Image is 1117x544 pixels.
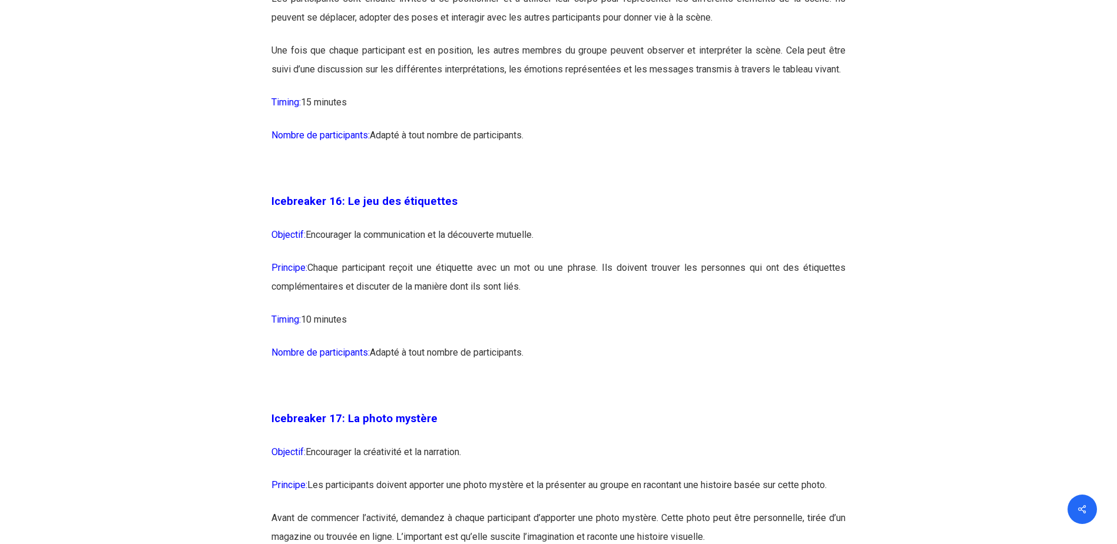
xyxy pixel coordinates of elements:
[271,310,846,343] p: 10 minutes
[271,97,301,108] span: Timing:
[271,479,307,490] span: Principe:
[271,262,307,273] span: Principe:
[271,446,306,457] span: Objectif:
[271,347,370,358] span: Nombre de participants:
[271,314,301,325] span: Timing:
[271,412,437,425] span: Icebreaker 17: La photo mystère
[271,229,306,240] span: Objectif:
[271,126,846,159] p: Adapté à tout nombre de participants.
[271,93,846,126] p: 15 minutes
[271,443,846,476] p: Encourager la créativité et la narration.
[271,195,458,208] span: Icebreaker 16: Le jeu des étiquettes
[271,41,846,93] p: Une fois que chaque participant est en position, les autres membres du groupe peuvent observer et...
[271,343,846,376] p: Adapté à tout nombre de participants.
[271,258,846,310] p: Chaque participant reçoit une étiquette avec un mot ou une phrase. Ils doivent trouver les person...
[271,476,846,509] p: Les participants doivent apporter une photo mystère et la présenter au groupe en racontant une hi...
[271,130,370,141] span: Nombre de participants:
[271,225,846,258] p: Encourager la communication et la découverte mutuelle.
